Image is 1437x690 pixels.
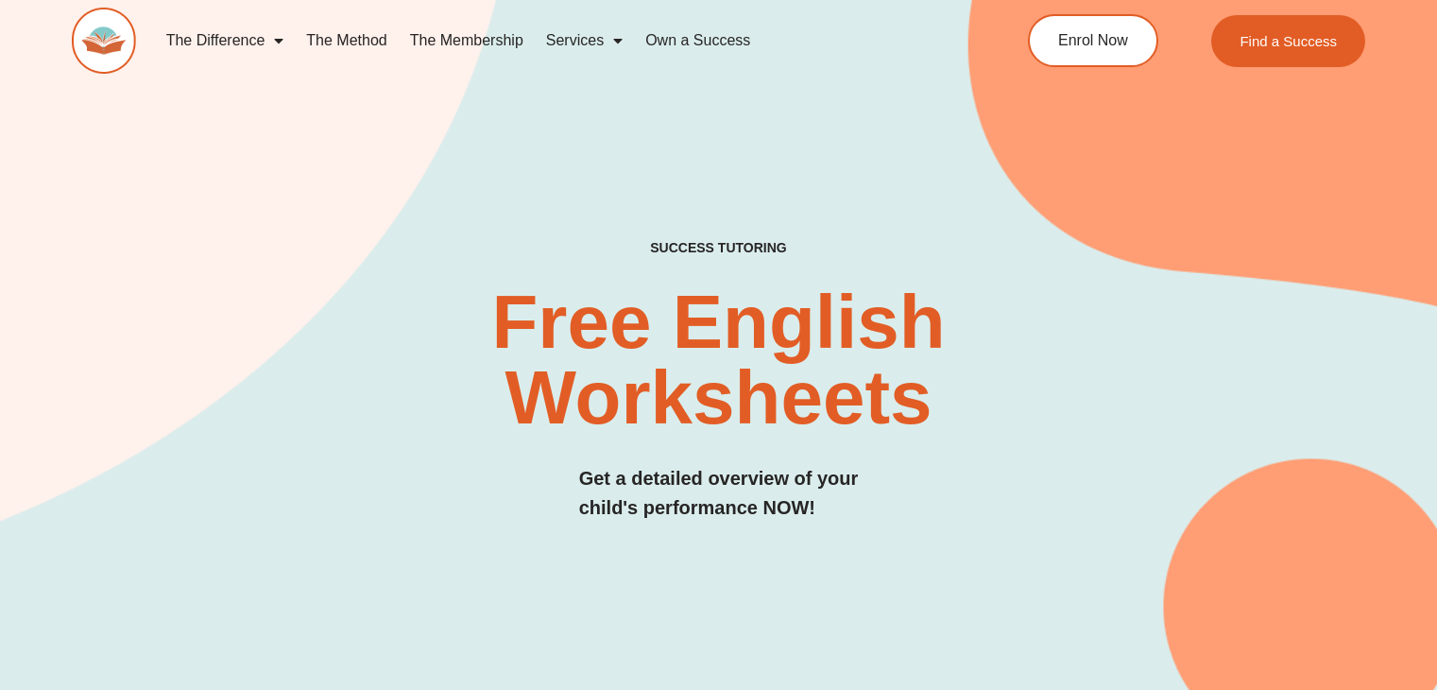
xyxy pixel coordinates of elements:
[527,240,910,256] h4: SUCCESS TUTORING​
[155,19,296,62] a: The Difference
[1028,14,1158,67] a: Enrol Now
[295,19,398,62] a: The Method
[535,19,634,62] a: Services
[634,19,761,62] a: Own a Success
[399,19,535,62] a: The Membership
[1211,15,1365,67] a: Find a Success
[155,19,954,62] nav: Menu
[1058,33,1128,48] span: Enrol Now
[292,285,1145,436] h2: Free English Worksheets​
[579,464,859,523] h3: Get a detailed overview of your child's performance NOW!
[1240,34,1337,48] span: Find a Success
